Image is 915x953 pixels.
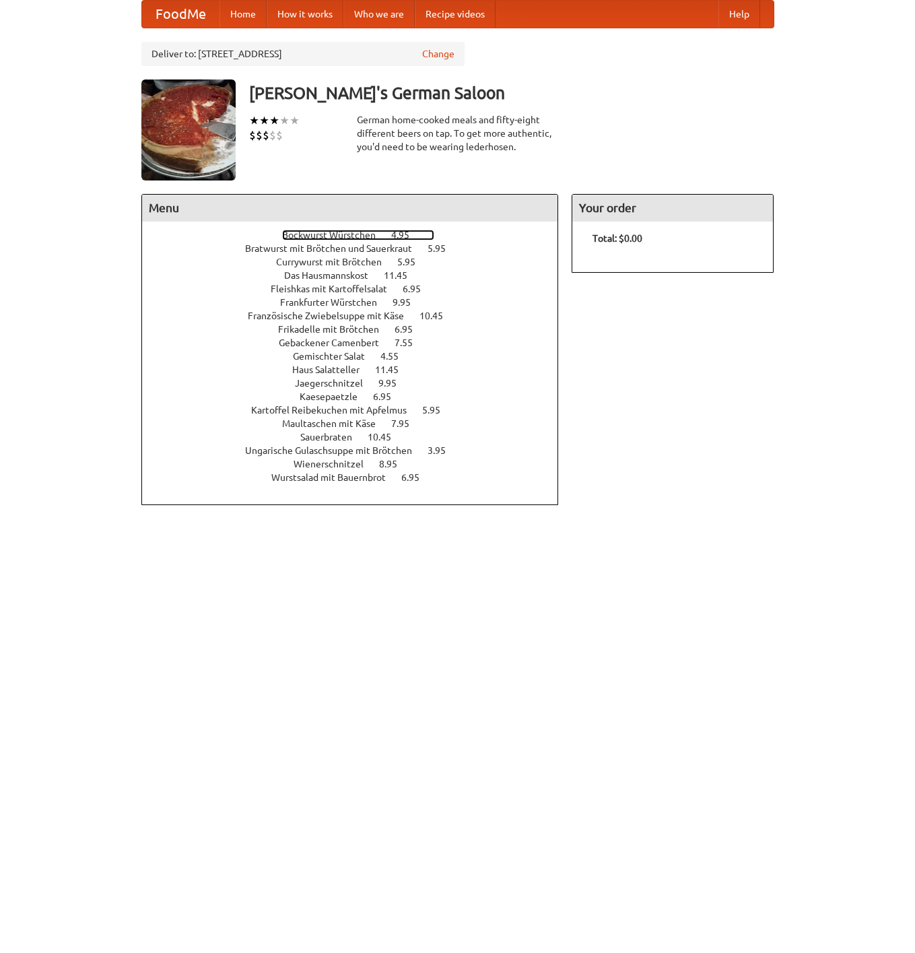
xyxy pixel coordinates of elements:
li: ★ [249,113,259,128]
a: Französische Zwiebelsuppe mit Käse 10.45 [248,310,468,321]
h4: Your order [572,195,773,222]
span: Fleishkas mit Kartoffelsalat [271,284,401,294]
span: Kaesepaetzle [300,391,371,402]
span: 10.45 [368,432,405,442]
a: Home [219,1,267,28]
span: Haus Salatteller [292,364,373,375]
div: German home-cooked meals and fifty-eight different beers on tap. To get more authentic, you'd nee... [357,113,559,154]
span: Bockwurst Würstchen [282,230,389,240]
li: ★ [269,113,279,128]
span: 6.95 [373,391,405,402]
span: Currywurst mit Brötchen [276,257,395,267]
a: Kartoffel Reibekuchen mit Apfelmus 5.95 [251,405,465,416]
a: Sauerbraten 10.45 [300,432,416,442]
span: Wienerschnitzel [294,459,377,469]
a: Das Hausmannskost 11.45 [284,270,432,281]
h4: Menu [142,195,558,222]
a: Bockwurst Würstchen 4.95 [282,230,434,240]
a: Fleishkas mit Kartoffelsalat 6.95 [271,284,446,294]
h3: [PERSON_NAME]'s German Saloon [249,79,774,106]
a: Ungarische Gulaschsuppe mit Brötchen 3.95 [245,445,471,456]
div: Deliver to: [STREET_ADDRESS] [141,42,465,66]
span: 6.95 [395,324,426,335]
span: 5.95 [428,243,459,254]
span: 5.95 [422,405,454,416]
span: Frikadelle mit Brötchen [278,324,393,335]
a: Maultaschen mit Käse 7.95 [282,418,434,429]
li: ★ [279,113,290,128]
a: How it works [267,1,343,28]
a: FoodMe [142,1,219,28]
li: ★ [290,113,300,128]
li: $ [249,128,256,143]
span: 5.95 [397,257,429,267]
span: 9.95 [378,378,410,389]
span: Frankfurter Würstchen [280,297,391,308]
span: Maultaschen mit Käse [282,418,389,429]
a: Recipe videos [415,1,496,28]
a: Who we are [343,1,415,28]
span: 6.95 [401,472,433,483]
span: 3.95 [428,445,459,456]
li: $ [269,128,276,143]
span: Kartoffel Reibekuchen mit Apfelmus [251,405,420,416]
li: $ [276,128,283,143]
a: Frikadelle mit Brötchen 6.95 [278,324,438,335]
span: 11.45 [384,270,421,281]
span: 9.95 [393,297,424,308]
span: 11.45 [375,364,412,375]
a: Haus Salatteller 11.45 [292,364,423,375]
span: 6.95 [403,284,434,294]
span: Ungarische Gulaschsuppe mit Brötchen [245,445,426,456]
b: Total: $0.00 [592,233,642,244]
span: Das Hausmannskost [284,270,382,281]
li: $ [263,128,269,143]
a: Currywurst mit Brötchen 5.95 [276,257,440,267]
a: Wienerschnitzel 8.95 [294,459,422,469]
span: Gebackener Camenbert [279,337,393,348]
span: 7.95 [391,418,423,429]
a: Gemischter Salat 4.55 [293,351,423,362]
span: 4.55 [380,351,412,362]
a: Change [422,47,454,61]
span: 8.95 [379,459,411,469]
a: Frankfurter Würstchen 9.95 [280,297,436,308]
a: Gebackener Camenbert 7.55 [279,337,438,348]
a: Bratwurst mit Brötchen und Sauerkraut 5.95 [245,243,471,254]
span: Jaegerschnitzel [295,378,376,389]
span: Französische Zwiebelsuppe mit Käse [248,310,417,321]
span: 4.95 [391,230,423,240]
span: Wurstsalad mit Bauernbrot [271,472,399,483]
a: Jaegerschnitzel 9.95 [295,378,421,389]
img: angular.jpg [141,79,236,180]
a: Wurstsalad mit Bauernbrot 6.95 [271,472,444,483]
li: $ [256,128,263,143]
span: Gemischter Salat [293,351,378,362]
span: Bratwurst mit Brötchen und Sauerkraut [245,243,426,254]
span: Sauerbraten [300,432,366,442]
a: Help [718,1,760,28]
li: ★ [259,113,269,128]
span: 10.45 [419,310,456,321]
a: Kaesepaetzle 6.95 [300,391,416,402]
span: 7.55 [395,337,426,348]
